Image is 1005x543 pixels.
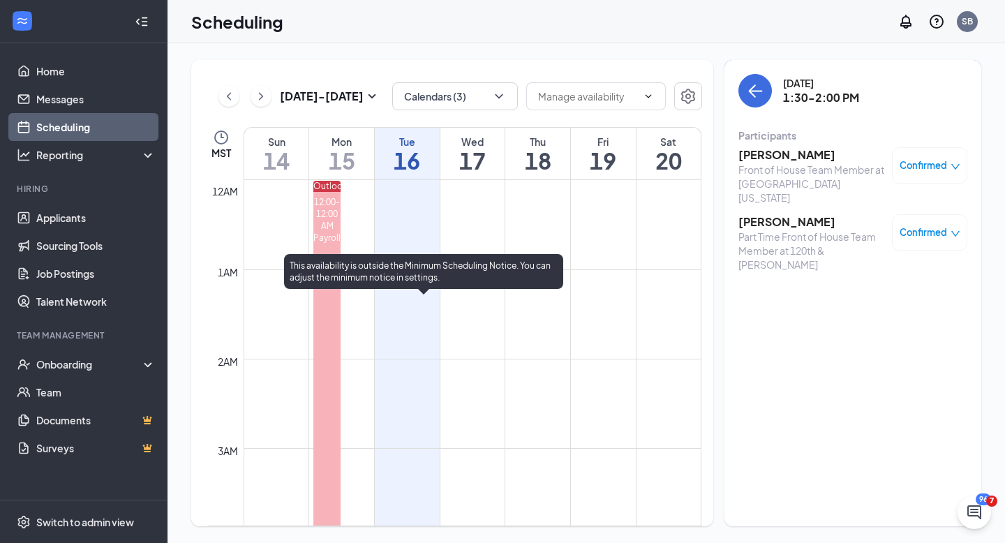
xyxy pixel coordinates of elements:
[309,128,374,179] a: September 15, 2025
[191,10,283,34] h1: Scheduling
[313,181,341,192] div: Outlook
[505,128,570,179] a: September 18, 2025
[962,15,973,27] div: SB
[17,329,153,341] div: Team Management
[213,129,230,146] svg: Clock
[900,225,947,239] span: Confirmed
[215,443,241,459] div: 3am
[636,128,701,179] a: September 20, 2025
[571,135,636,149] div: Fri
[36,148,156,162] div: Reporting
[571,128,636,179] a: September 19, 2025
[375,149,440,172] h1: 16
[928,13,945,30] svg: QuestionInfo
[505,149,570,172] h1: 18
[36,357,144,371] div: Onboarding
[211,146,231,160] span: MST
[254,88,268,105] svg: ChevronRight
[783,76,859,90] div: [DATE]
[440,135,505,149] div: Wed
[674,82,702,110] button: Settings
[643,91,654,102] svg: ChevronDown
[900,158,947,172] span: Confirmed
[36,378,156,406] a: Team
[17,148,31,162] svg: Analysis
[898,13,914,30] svg: Notifications
[36,515,134,529] div: Switch to admin view
[738,230,885,271] div: Part Time Front of House Team Member at 120th & [PERSON_NAME]
[364,88,380,105] svg: SmallChevronDown
[36,406,156,434] a: DocumentsCrown
[976,493,991,505] div: 96
[313,232,341,244] div: Payroll
[738,74,772,107] button: back-button
[15,14,29,28] svg: WorkstreamLogo
[244,135,308,149] div: Sun
[17,357,31,371] svg: UserCheck
[36,232,156,260] a: Sourcing Tools
[36,85,156,113] a: Messages
[209,184,241,199] div: 12am
[492,89,506,103] svg: ChevronDown
[738,163,885,204] div: Front of House Team Member at [GEOGRAPHIC_DATA][US_STATE]
[309,149,374,172] h1: 15
[284,254,563,289] div: This availability is outside the Minimum Scheduling Notice. You can adjust the minimum notice in ...
[738,214,885,230] h3: [PERSON_NAME]
[251,86,271,107] button: ChevronRight
[36,288,156,315] a: Talent Network
[571,149,636,172] h1: 19
[36,113,156,141] a: Scheduling
[135,15,149,29] svg: Collapse
[36,57,156,85] a: Home
[244,128,308,179] a: September 14, 2025
[215,265,241,280] div: 1am
[244,149,308,172] h1: 14
[215,354,241,369] div: 2am
[36,260,156,288] a: Job Postings
[375,135,440,149] div: Tue
[222,88,236,105] svg: ChevronLeft
[958,496,991,529] iframe: Intercom live chat
[783,90,859,105] h3: 1:30-2:00 PM
[538,89,637,104] input: Manage availability
[218,86,239,107] button: ChevronLeft
[17,183,153,195] div: Hiring
[17,515,31,529] svg: Settings
[747,82,764,99] svg: ArrowLeft
[636,149,701,172] h1: 20
[505,135,570,149] div: Thu
[36,434,156,462] a: SurveysCrown
[738,147,885,163] h3: [PERSON_NAME]
[440,149,505,172] h1: 17
[636,135,701,149] div: Sat
[280,89,364,104] h3: [DATE] - [DATE]
[951,229,960,239] span: down
[36,204,156,232] a: Applicants
[951,162,960,172] span: down
[392,82,518,110] button: Calendars (3)ChevronDown
[313,196,341,232] div: 12:00-12:00 AM
[375,128,440,179] a: September 16, 2025
[309,135,374,149] div: Mon
[440,128,505,179] a: September 17, 2025
[986,496,997,507] span: 7
[738,128,967,142] div: Participants
[680,88,697,105] svg: Settings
